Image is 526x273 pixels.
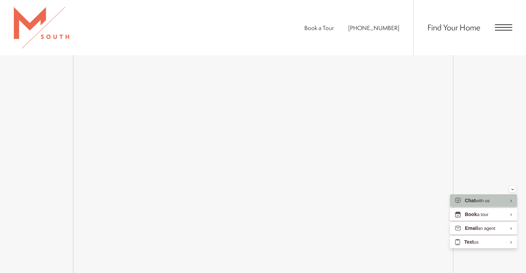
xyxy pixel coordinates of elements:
[348,24,399,32] a: Call Us at 813-570-8014
[427,22,480,33] a: Find Your Home
[495,24,512,30] button: Open Menu
[348,24,399,32] span: [PHONE_NUMBER]
[304,24,334,32] a: Book a Tour
[14,7,69,48] img: MSouth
